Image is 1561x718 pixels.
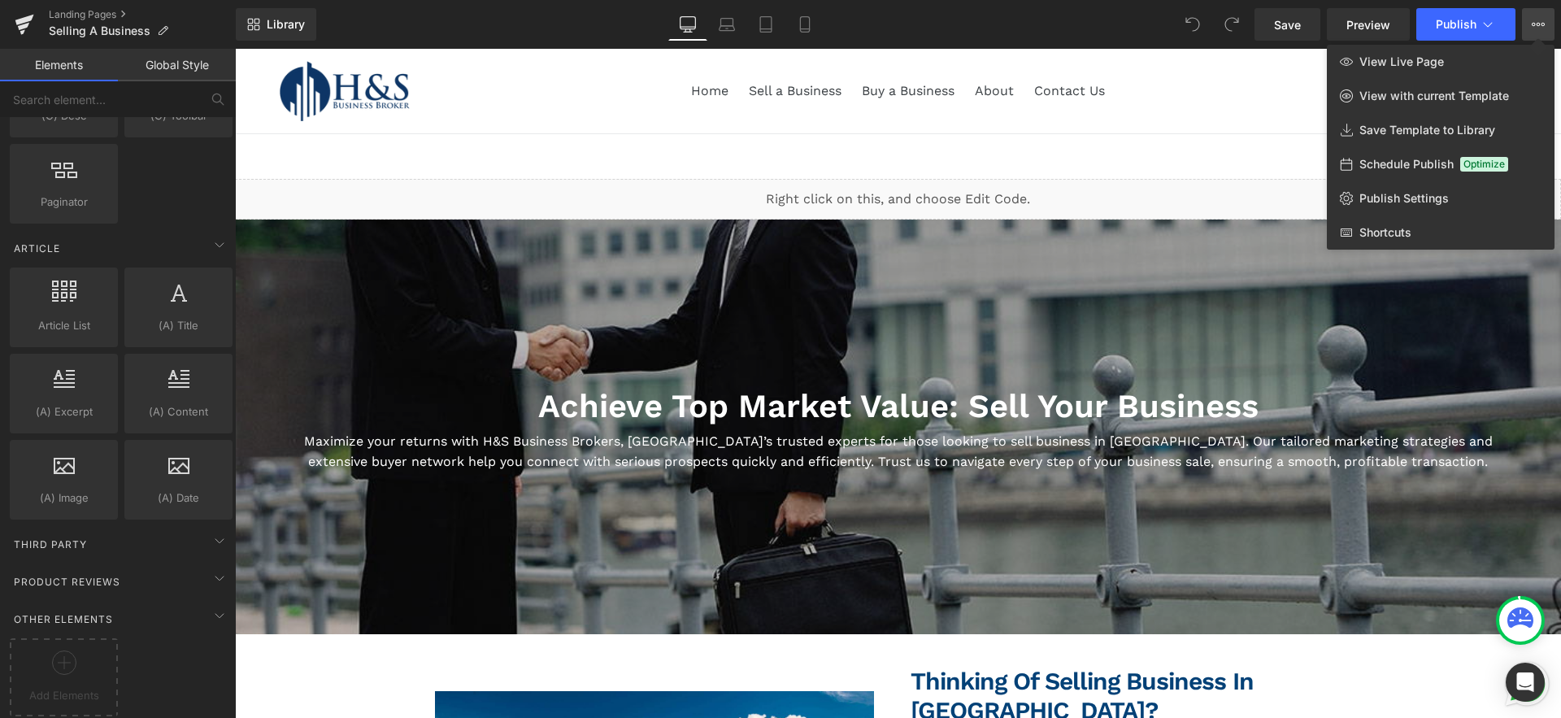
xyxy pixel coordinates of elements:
[267,17,305,32] span: Library
[12,611,115,627] span: Other Elements
[236,8,316,41] a: New Library
[15,317,113,334] span: Article List
[1359,123,1495,137] span: Save Template to Library
[12,537,89,552] span: Third Party
[15,403,113,420] span: (A) Excerpt
[12,574,122,590] span: Product Reviews
[732,30,787,54] a: About
[1267,610,1318,661] a: Send a message via WhatsApp
[456,34,494,50] span: Home
[1327,8,1410,41] a: Preview
[785,8,824,41] a: Mobile
[1359,54,1444,69] span: View Live Page
[1176,8,1209,41] button: Undo
[15,490,113,507] span: (A) Image
[1359,157,1454,172] span: Schedule Publish
[791,30,878,54] a: Contact Us
[118,49,236,81] a: Global Style
[448,30,502,54] a: Home
[506,30,615,54] a: Sell a Business
[129,490,228,507] span: (A) Date
[49,24,150,37] span: Selling A Business
[1416,8,1515,41] button: Publish
[1522,8,1554,41] button: View Live PageView with current TemplateSave Template to LibrarySchedule PublishOptimizePublish S...
[740,34,779,50] span: About
[707,8,746,41] a: Laptop
[1267,610,1318,661] div: Open WhatsApp chat
[1274,16,1301,33] span: Save
[668,8,707,41] a: Desktop
[1506,663,1545,702] div: Open Intercom Messenger
[619,30,728,54] a: Buy a Business
[1346,16,1390,33] span: Preview
[799,34,870,50] span: Contact Us
[1359,191,1449,206] span: Publish Settings
[14,687,114,704] span: Add Elements
[1359,89,1509,103] span: View with current Template
[57,382,1269,424] p: Maximize your returns with H&S Business Brokers, [GEOGRAPHIC_DATA]’s trusted experts for those lo...
[12,241,62,256] span: Article
[1436,18,1476,31] span: Publish
[1215,8,1248,41] button: Redo
[676,618,1139,677] h2: Thinking of Selling Business in [GEOGRAPHIC_DATA]?
[514,34,607,50] span: Sell a Business
[49,8,236,21] a: Landing Pages
[1460,157,1508,172] span: Optimize
[1219,24,1263,60] input: Search
[1359,225,1411,240] span: Shortcuts
[15,194,113,211] span: Paginator
[129,403,228,420] span: (A) Content
[746,8,785,41] a: Tablet
[627,34,720,50] span: Buy a Business
[45,12,175,72] img: H&S Business Broker
[129,317,228,334] span: (A) Title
